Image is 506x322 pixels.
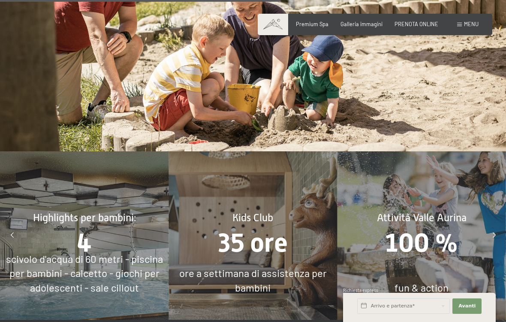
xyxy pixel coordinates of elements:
span: 35 ore [218,228,288,258]
a: PRENOTA ONLINE [395,21,438,27]
a: Premium Spa [296,21,328,27]
span: Highlights per bambini: [33,211,136,223]
span: Menu [464,21,479,27]
span: Attività Valle Aurina [377,211,467,223]
button: Avanti [452,298,482,314]
span: Kids Club [232,211,273,223]
span: scivolo d'acqua di 60 metri - piscina per bambini - calcetto - giochi per adolescenti - sale cillout [6,253,163,294]
span: fun & action [395,281,449,294]
a: Galleria immagini [340,21,383,27]
span: ore a settimana di assistenza per bambini [179,267,327,294]
span: Avanti [458,303,476,310]
span: 100 % [385,228,458,258]
span: 4 [77,228,92,258]
span: Richiesta express [343,288,378,293]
